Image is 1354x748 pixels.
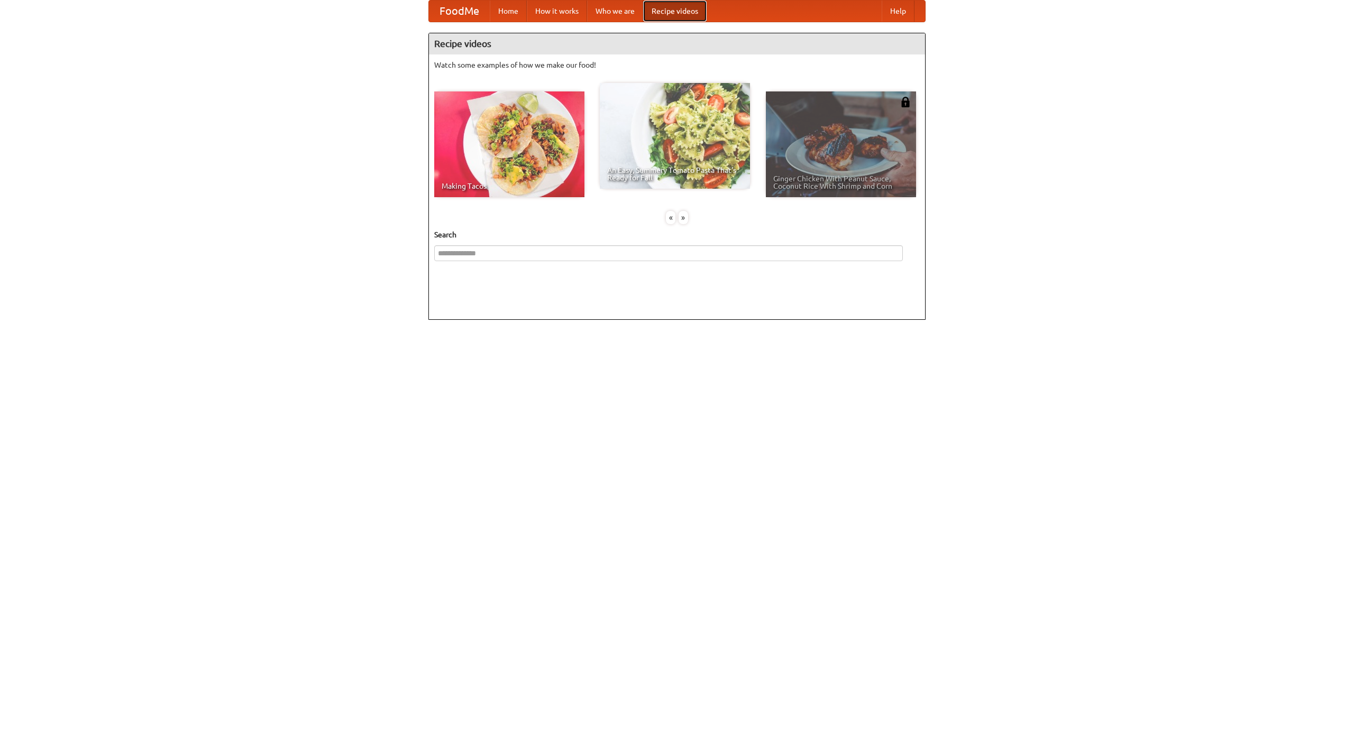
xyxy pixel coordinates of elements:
p: Watch some examples of how we make our food! [434,60,920,70]
a: FoodMe [429,1,490,22]
span: Making Tacos [442,182,577,190]
a: Help [882,1,914,22]
a: Who we are [587,1,643,22]
a: Making Tacos [434,91,584,197]
a: Recipe videos [643,1,707,22]
a: An Easy, Summery Tomato Pasta That's Ready for Fall [600,83,750,189]
a: Home [490,1,527,22]
div: « [666,211,675,224]
img: 483408.png [900,97,911,107]
h4: Recipe videos [429,33,925,54]
h5: Search [434,229,920,240]
div: » [679,211,688,224]
span: An Easy, Summery Tomato Pasta That's Ready for Fall [607,167,743,181]
a: How it works [527,1,587,22]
